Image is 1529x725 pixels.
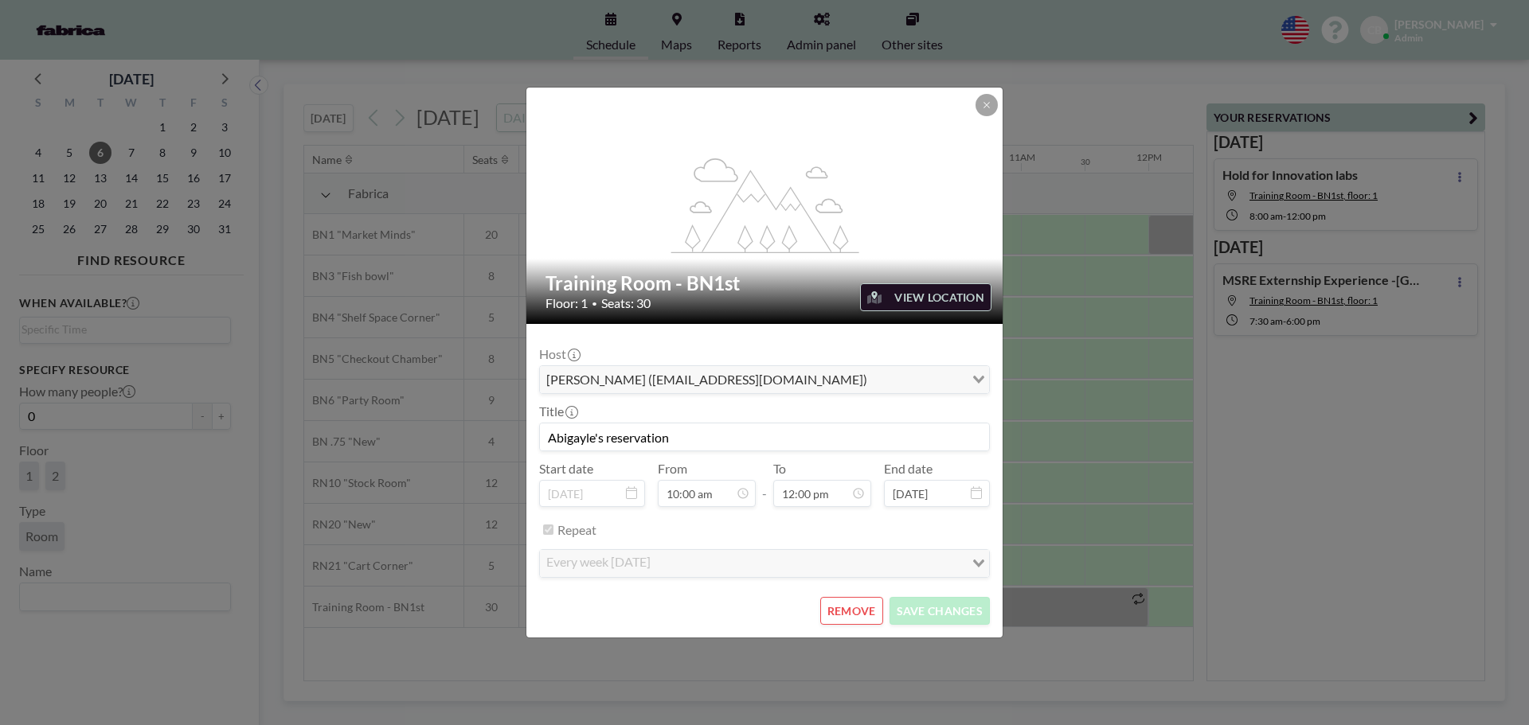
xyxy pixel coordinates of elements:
label: Title [539,403,577,419]
input: (No title) [540,423,989,450]
button: VIEW LOCATION [860,283,991,311]
label: From [658,461,687,477]
label: Start date [539,461,593,477]
span: • [592,298,597,310]
button: REMOVE [820,597,883,625]
label: Host [539,346,579,362]
input: Search for option [872,369,963,390]
g: flex-grow: 1.2; [671,157,859,252]
h2: Training Room - BN1st [546,271,985,295]
span: [PERSON_NAME] ([EMAIL_ADDRESS][DOMAIN_NAME]) [543,369,870,390]
label: Repeat [557,522,596,538]
button: SAVE CHANGES [890,597,990,625]
div: Search for option [540,366,989,393]
span: every week [DATE] [543,553,654,574]
input: Search for option [655,553,963,574]
span: - [762,466,767,501]
div: Search for option [540,550,989,577]
span: Floor: 1 [546,295,588,311]
span: Seats: 30 [601,295,651,311]
label: To [773,461,786,477]
label: End date [884,461,933,477]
